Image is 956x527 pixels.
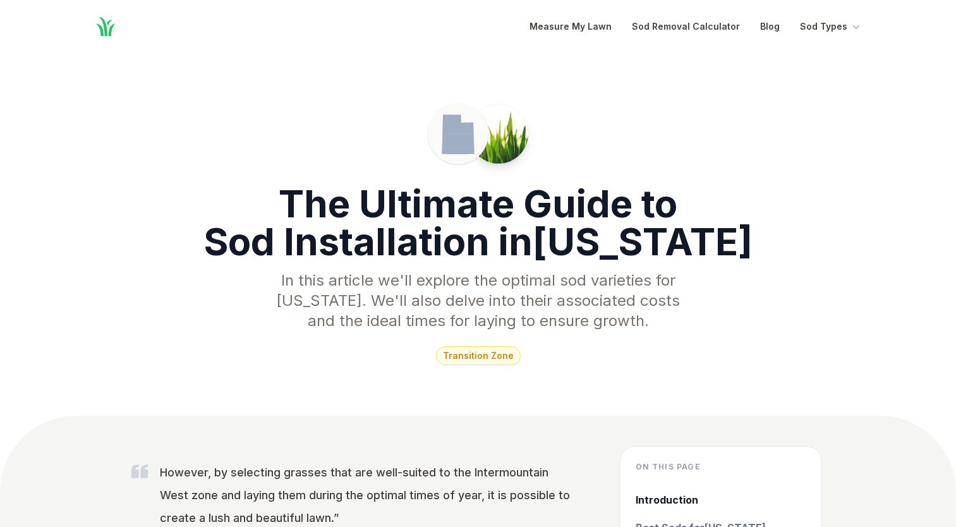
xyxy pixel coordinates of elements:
a: Introduction [636,492,806,507]
a: Sod Removal Calculator [632,19,740,34]
a: Measure My Lawn [529,19,612,34]
p: In this article we'll explore the optimal sod varieties for [US_STATE] . We'll also delve into th... [266,270,691,331]
button: Sod Types [800,19,862,34]
a: Blog [760,19,780,34]
h4: On this page [636,462,806,472]
img: Utah state outline [438,114,478,154]
span: transition zone [436,346,521,365]
img: Picture of a patch of sod in Utah [469,104,528,164]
